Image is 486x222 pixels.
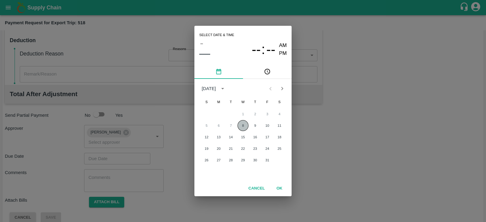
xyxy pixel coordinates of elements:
[279,49,287,58] button: PM
[262,143,273,154] button: 24
[199,47,210,59] button: ––
[201,155,212,166] button: 26
[225,132,236,143] button: 14
[213,143,224,154] button: 20
[238,143,248,154] button: 22
[238,120,248,131] button: 8
[194,64,243,79] button: pick date
[262,96,273,108] span: Friday
[201,96,212,108] span: Sunday
[276,83,288,94] button: Next month
[201,132,212,143] button: 12
[246,183,267,194] button: Cancel
[262,155,273,166] button: 31
[199,31,234,40] span: Select date & time
[213,132,224,143] button: 13
[250,132,261,143] button: 16
[266,42,276,57] span: --
[213,96,224,108] span: Monday
[261,42,265,58] span: :
[274,120,285,131] button: 11
[225,96,236,108] span: Tuesday
[262,132,273,143] button: 17
[243,64,292,79] button: pick time
[279,42,287,50] button: AM
[201,143,212,154] button: 19
[238,132,248,143] button: 15
[274,96,285,108] span: Saturday
[225,143,236,154] button: 21
[238,155,248,166] button: 29
[252,42,261,58] button: --
[200,39,203,47] span: –
[213,155,224,166] button: 27
[225,155,236,166] button: 28
[252,42,261,57] span: --
[250,143,261,154] button: 23
[199,39,204,47] button: –
[250,120,261,131] button: 9
[262,120,273,131] button: 10
[238,96,248,108] span: Wednesday
[218,84,228,93] button: calendar view is open, switch to year view
[266,42,276,58] button: --
[270,183,289,194] button: OK
[250,155,261,166] button: 30
[274,143,285,154] button: 25
[250,96,261,108] span: Thursday
[274,132,285,143] button: 18
[202,85,216,92] div: [DATE]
